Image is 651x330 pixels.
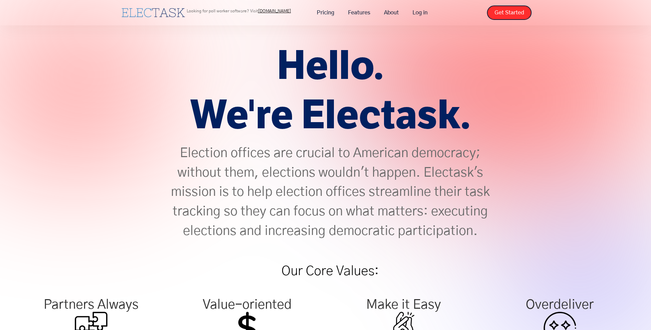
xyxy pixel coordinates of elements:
p: Election offices are crucial to American democracy; without them, elections wouldn't happen. Elec... [169,144,491,241]
h1: Our Core Values: [169,255,491,288]
a: Features [341,5,377,20]
a: home [120,7,187,19]
div: Partners Always [16,302,166,308]
a: [DOMAIN_NAME] [258,9,291,13]
div: Make it Easy [329,302,478,308]
h1: Hello. We're Electask. [169,41,491,140]
a: Pricing [310,5,341,20]
a: About [377,5,406,20]
div: Overdeliver [485,302,635,308]
p: Looking for poll worker software? Visit [187,9,291,13]
a: Log in [406,5,434,20]
a: Get Started [487,5,532,20]
div: Value-oriented [173,302,322,308]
